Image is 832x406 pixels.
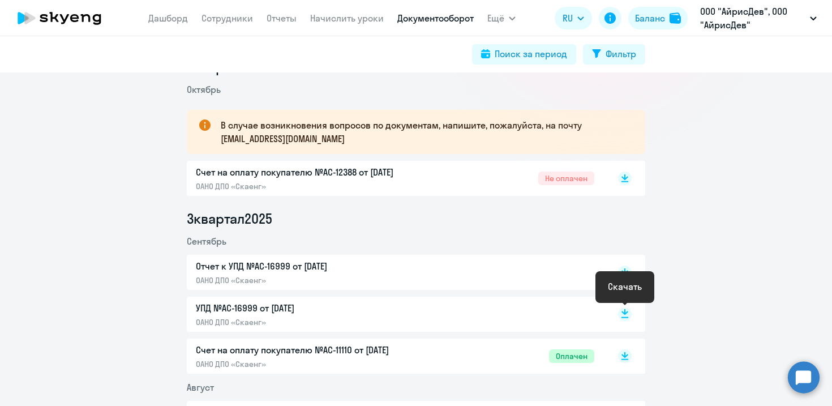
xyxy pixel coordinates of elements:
[608,280,642,293] div: Скачать
[267,12,297,24] a: Отчеты
[221,118,625,146] p: В случае возникновения вопросов по документам, напишите, пожалуйста, на почту [EMAIL_ADDRESS][DOM...
[196,359,434,369] p: ОАНО ДПО «Скаенг»
[201,12,253,24] a: Сотрудники
[563,11,573,25] span: RU
[487,11,504,25] span: Ещё
[196,275,434,285] p: ОАНО ДПО «Скаенг»
[196,301,434,315] p: УПД №AC-16999 от [DATE]
[196,343,434,357] p: Счет на оплату покупателю №AC-11110 от [DATE]
[628,7,688,29] button: Балансbalance
[700,5,805,32] p: ООО "АйрисДев", ООО "АйрисДев"
[196,259,434,273] p: Отчет к УПД №AC-16999 от [DATE]
[196,181,434,191] p: ОАНО ДПО «Скаенг»
[187,382,214,393] span: Август
[196,165,434,179] p: Счет на оплату покупателю №AC-12388 от [DATE]
[583,44,645,65] button: Фильтр
[472,44,576,65] button: Поиск за период
[495,47,567,61] div: Поиск за период
[670,12,681,24] img: balance
[694,5,822,32] button: ООО "АйрисДев", ООО "АйрисДев"
[187,84,221,95] span: Октябрь
[187,236,226,247] span: Сентябрь
[397,12,474,24] a: Документооборот
[196,301,594,327] a: УПД №AC-16999 от [DATE]ОАНО ДПО «Скаенг»
[635,11,665,25] div: Баланс
[196,165,594,191] a: Счет на оплату покупателю №AC-12388 от [DATE]ОАНО ДПО «Скаенг»Не оплачен
[538,172,594,185] span: Не оплачен
[555,7,592,29] button: RU
[196,259,594,285] a: Отчет к УПД №AC-16999 от [DATE]ОАНО ДПО «Скаенг»
[196,343,594,369] a: Счет на оплату покупателю №AC-11110 от [DATE]ОАНО ДПО «Скаенг»Оплачен
[549,349,594,363] span: Оплачен
[187,210,645,228] li: 3 квартал 2025
[196,317,434,327] p: ОАНО ДПО «Скаенг»
[487,7,516,29] button: Ещё
[310,12,384,24] a: Начислить уроки
[606,47,636,61] div: Фильтр
[148,12,188,24] a: Дашборд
